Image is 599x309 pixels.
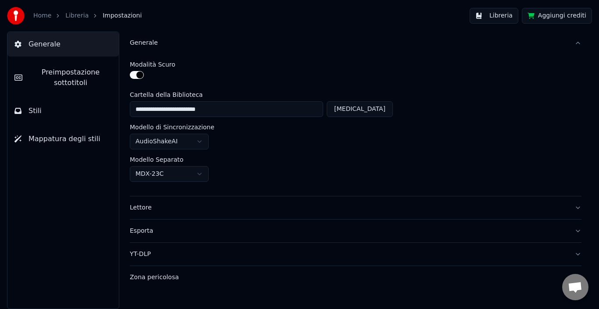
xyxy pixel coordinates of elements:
button: Generale [7,32,119,57]
label: Modalità Scuro [130,61,175,67]
span: Impostazioni [103,11,142,20]
button: Esporta [130,220,581,242]
button: Libreria [470,8,518,24]
img: youka [7,7,25,25]
button: Stili [7,99,119,123]
label: Modello Separato [130,156,183,163]
label: Cartella della Biblioteca [130,92,393,98]
span: Mappatura degli stili [29,134,100,144]
button: YT-DLP [130,243,581,266]
label: Modello di Sincronizzazione [130,124,214,130]
a: Libreria [65,11,89,20]
div: Lettore [130,203,567,212]
span: Preimpostazione sottotitoli [29,67,112,88]
span: Generale [29,39,61,50]
button: Mappatura degli stili [7,127,119,151]
div: Generale [130,54,581,196]
nav: breadcrumb [33,11,142,20]
a: Home [33,11,51,20]
button: Generale [130,32,581,54]
div: Zona pericolosa [130,273,567,282]
button: [MEDICAL_DATA] [327,101,393,117]
button: Lettore [130,196,581,219]
div: YT-DLP [130,250,567,259]
div: Esporta [130,227,567,235]
a: Aprire la chat [562,274,588,300]
div: Generale [130,39,567,47]
button: Preimpostazione sottotitoli [7,60,119,95]
button: Aggiungi crediti [522,8,592,24]
span: Stili [29,106,42,116]
button: Zona pericolosa [130,266,581,289]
